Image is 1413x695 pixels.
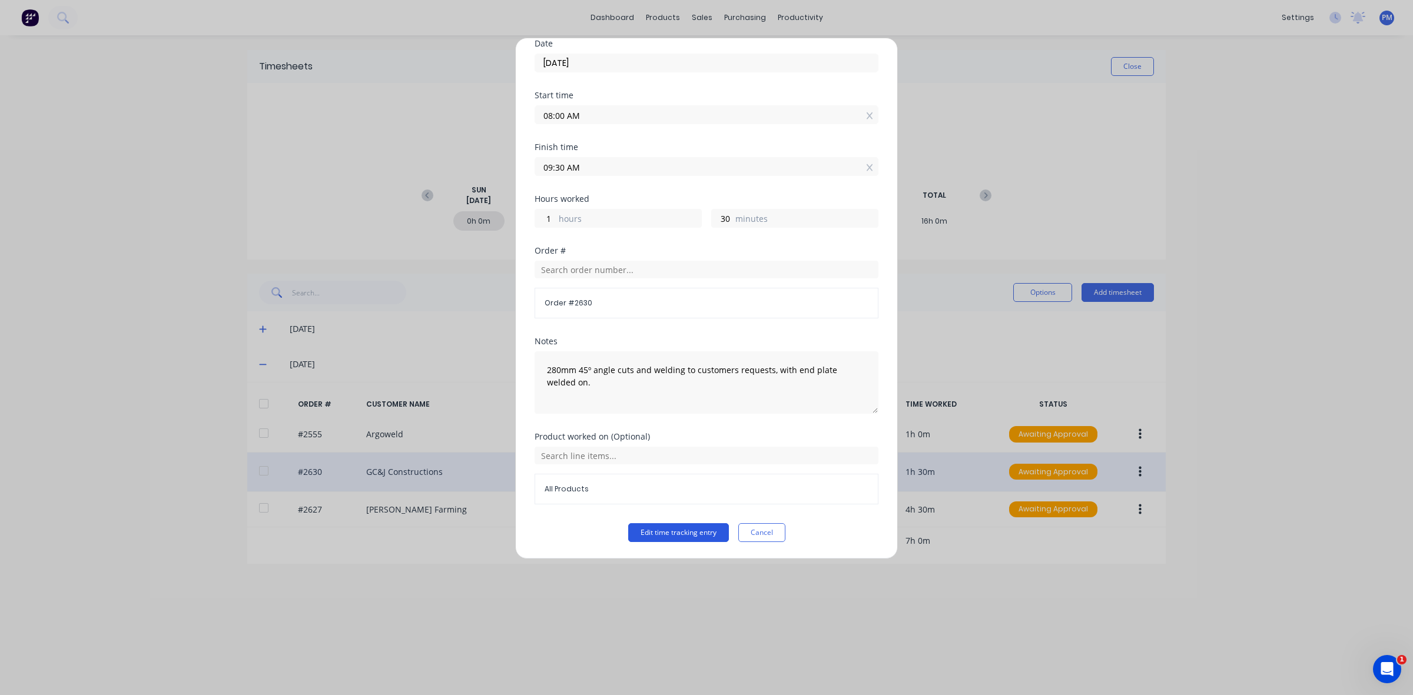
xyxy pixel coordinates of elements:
[535,447,878,464] input: Search line items...
[712,210,732,227] input: 0
[535,351,878,414] textarea: 280mm 45º angle cuts and welding to customers requests, with end plate welded on.
[1373,655,1401,683] iframe: Intercom live chat
[735,212,878,227] label: minutes
[545,484,868,494] span: All Products
[535,195,878,203] div: Hours worked
[628,523,729,542] button: Edit time tracking entry
[545,298,868,308] span: Order # 2630
[559,212,701,227] label: hours
[535,261,878,278] input: Search order number...
[535,433,878,441] div: Product worked on (Optional)
[535,39,878,48] div: Date
[1397,655,1407,664] span: 1
[738,523,785,542] button: Cancel
[535,247,878,255] div: Order #
[535,91,878,99] div: Start time
[535,143,878,151] div: Finish time
[535,337,878,345] div: Notes
[535,210,556,227] input: 0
